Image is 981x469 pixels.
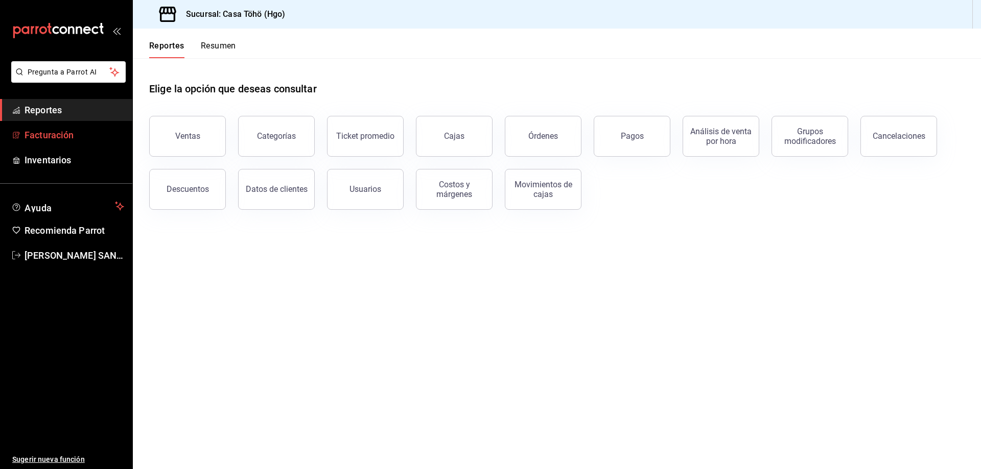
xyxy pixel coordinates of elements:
button: Grupos modificadores [772,116,848,157]
span: Facturación [25,128,124,142]
div: Cajas [444,131,464,141]
h3: Sucursal: Casa Töhö (Hgo) [178,8,285,20]
div: Grupos modificadores [778,127,842,146]
button: Datos de clientes [238,169,315,210]
div: Ventas [175,131,200,141]
div: Pagos [621,131,644,141]
h1: Elige la opción que deseas consultar [149,81,317,96]
span: Pregunta a Parrot AI [28,67,110,78]
button: Pregunta a Parrot AI [11,61,126,83]
span: Recomienda Parrot [25,224,124,237]
button: Ventas [149,116,226,157]
button: Ticket promedio [327,116,404,157]
div: Usuarios [349,184,381,194]
div: Costos y márgenes [423,180,486,199]
button: open_drawer_menu [112,27,121,35]
button: Cancelaciones [860,116,937,157]
button: Costos y márgenes [416,169,493,210]
div: Movimientos de cajas [511,180,575,199]
span: [PERSON_NAME] SAN [PERSON_NAME] [25,249,124,262]
span: Sugerir nueva función [12,454,124,465]
button: Movimientos de cajas [505,169,581,210]
div: Descuentos [167,184,209,194]
button: Categorías [238,116,315,157]
div: Categorías [257,131,296,141]
button: Análisis de venta por hora [683,116,759,157]
button: Cajas [416,116,493,157]
span: Ayuda [25,200,111,212]
span: Inventarios [25,153,124,167]
button: Usuarios [327,169,404,210]
button: Órdenes [505,116,581,157]
button: Descuentos [149,169,226,210]
button: Pagos [594,116,670,157]
div: Datos de clientes [246,184,308,194]
div: Cancelaciones [873,131,925,141]
div: Análisis de venta por hora [689,127,753,146]
button: Resumen [201,41,236,58]
a: Pregunta a Parrot AI [7,74,126,85]
button: Reportes [149,41,184,58]
span: Reportes [25,103,124,117]
div: navigation tabs [149,41,236,58]
div: Ticket promedio [336,131,394,141]
div: Órdenes [528,131,558,141]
